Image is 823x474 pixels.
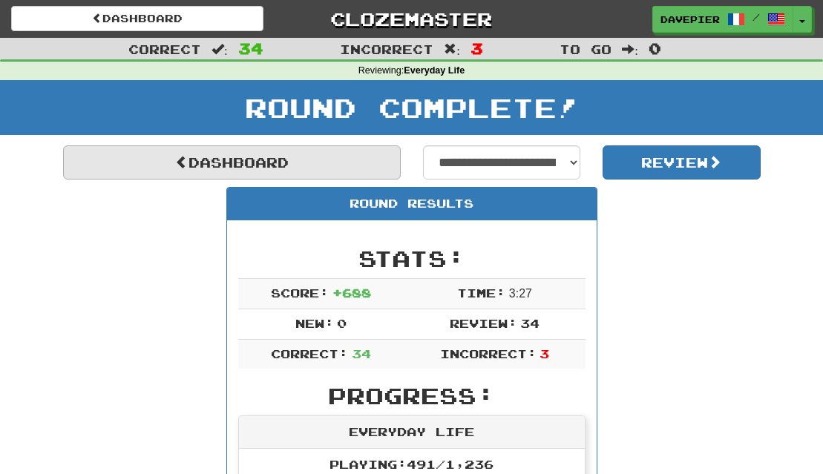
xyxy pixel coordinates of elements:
span: New: [295,316,334,330]
span: + 688 [332,286,371,300]
span: Correct: [271,346,348,361]
span: 34 [520,316,540,330]
span: Correct [128,42,201,56]
span: 0 [649,39,661,57]
span: 34 [352,346,371,361]
span: 0 [337,316,347,330]
a: davepier / [652,6,793,33]
div: Everyday Life [239,416,585,449]
span: / [752,12,760,22]
span: : [622,43,638,56]
span: 3 [540,346,549,361]
span: 34 [238,39,263,57]
span: Incorrect: [440,346,537,361]
button: Review [603,145,761,180]
h2: Progress: [238,384,586,408]
strong: Everyday Life [404,65,465,76]
span: 3 [470,39,483,57]
span: Time: [457,286,505,300]
span: To go [560,42,611,56]
a: Dashboard [63,145,401,180]
span: davepier [660,13,720,26]
span: Review: [450,316,517,330]
div: Round Results [227,188,597,220]
span: Score: [271,286,329,300]
span: 3 : 27 [509,287,532,300]
span: Incorrect [340,42,433,56]
span: : [444,43,460,56]
a: Dashboard [11,6,263,31]
a: Clozemaster [286,6,538,32]
h2: Stats: [238,246,586,271]
span: Playing: 491 / 1,236 [329,457,494,471]
span: : [212,43,228,56]
h1: Round Complete! [5,93,818,122]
